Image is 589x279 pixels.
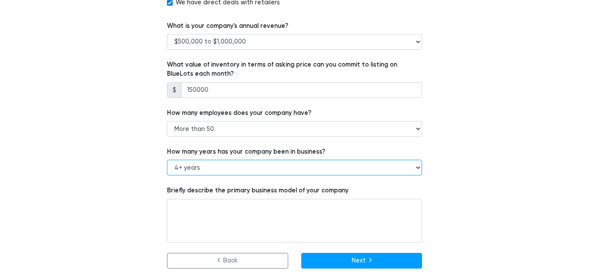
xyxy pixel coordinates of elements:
input: 0 [181,82,422,98]
button: Next [301,253,422,269]
label: What is your company's annual revenue? [167,21,288,31]
a: Back [167,253,288,269]
label: How many years has your company been in business? [167,147,325,157]
span: $ [167,82,182,98]
label: Briefly describe the primary business model of your company [167,186,348,195]
label: How many employees does your company have? [167,108,311,118]
label: What value of inventory in terms of asking price can you commit to listing on BlueLots each month? [167,60,422,79]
